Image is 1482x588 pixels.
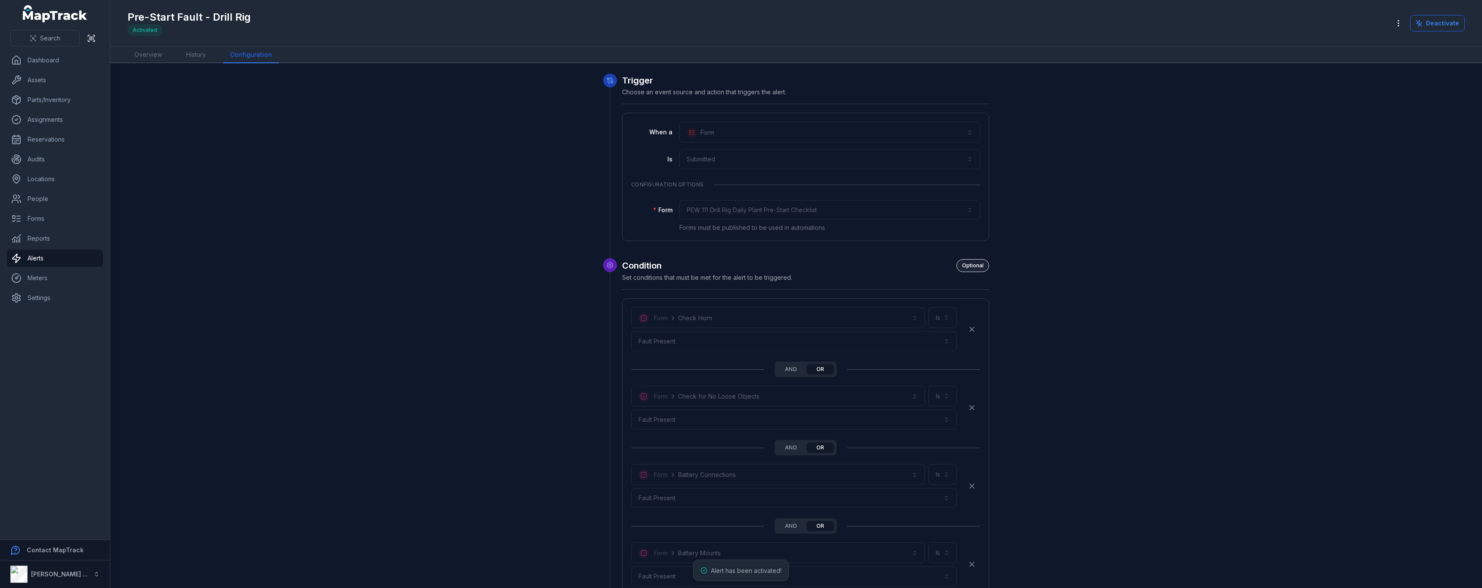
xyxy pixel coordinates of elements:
a: Configuration [223,47,279,63]
label: Is [631,155,673,164]
a: Parts/Inventory [7,91,103,108]
a: Overview [128,47,169,63]
button: or [806,443,834,453]
button: Search [10,30,80,46]
button: or [806,521,834,531]
span: Alert has been activated! [711,567,781,574]
h1: Pre-Start Fault - Drill Rig [128,10,251,24]
a: Assignments [7,111,103,128]
h2: Condition [622,259,989,272]
a: Meters [7,269,103,287]
a: Settings [7,289,103,306]
a: Forms [7,210,103,227]
a: Audits [7,151,103,168]
a: Dashboard [7,52,103,69]
button: and [777,364,805,374]
label: Form [631,206,673,214]
button: and [777,443,805,453]
span: Search [40,34,60,43]
button: Deactivate [1410,15,1465,31]
span: Set conditions that must be met for the alert to be triggered. [622,274,792,281]
div: Configuration Options [631,176,980,193]
a: Locations [7,170,103,188]
a: Reservations [7,131,103,148]
strong: Contact MapTrack [27,546,84,554]
a: History [179,47,213,63]
a: Assets [7,71,103,89]
button: or [806,364,834,374]
div: Optional [956,259,989,272]
p: Forms must be published to be used in automations [679,223,980,232]
label: When a [631,128,673,136]
button: and [777,521,805,531]
h2: Trigger [622,74,989,87]
a: Alerts [7,250,103,267]
div: Activated [128,24,162,36]
a: MapTrack [23,5,87,22]
a: People [7,190,103,207]
strong: [PERSON_NAME] Group [31,570,102,578]
span: Choose an event source and action that triggers the alert. [622,88,786,96]
a: Reports [7,230,103,247]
